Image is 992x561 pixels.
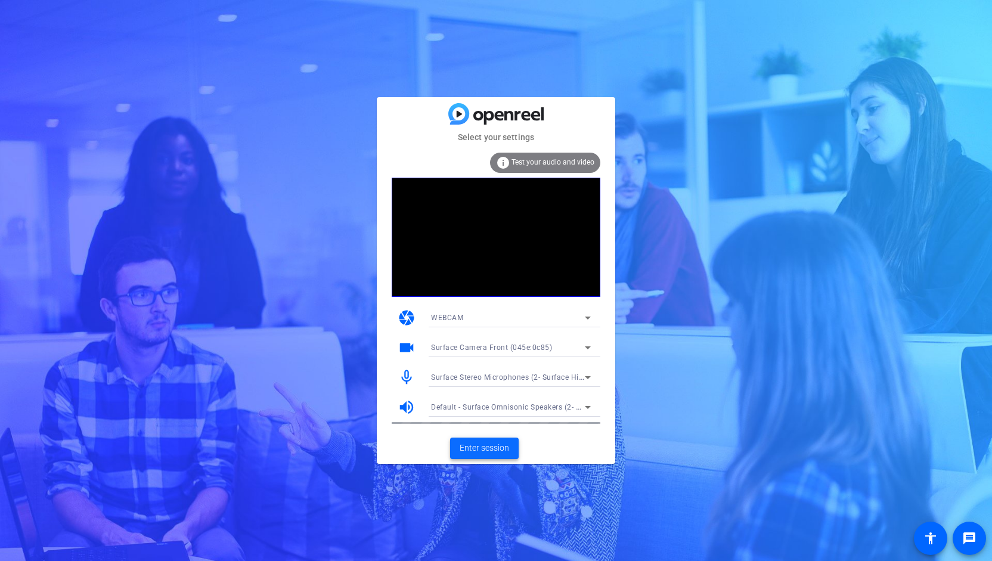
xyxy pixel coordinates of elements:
[431,402,683,411] span: Default - Surface Omnisonic Speakers (2- Surface High Definition Audio)
[398,368,416,386] mat-icon: mic_none
[398,398,416,416] mat-icon: volume_up
[431,314,463,322] span: WEBCAM
[398,339,416,357] mat-icon: videocam
[377,131,615,144] mat-card-subtitle: Select your settings
[496,156,510,170] mat-icon: info
[398,309,416,327] mat-icon: camera
[448,103,544,124] img: blue-gradient.svg
[923,531,938,545] mat-icon: accessibility
[431,343,552,352] span: Surface Camera Front (045e:0c85)
[511,158,594,166] span: Test your audio and video
[962,531,976,545] mat-icon: message
[450,438,519,459] button: Enter session
[431,372,649,382] span: Surface Stereo Microphones (2- Surface High Definition Audio)
[460,442,509,454] span: Enter session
